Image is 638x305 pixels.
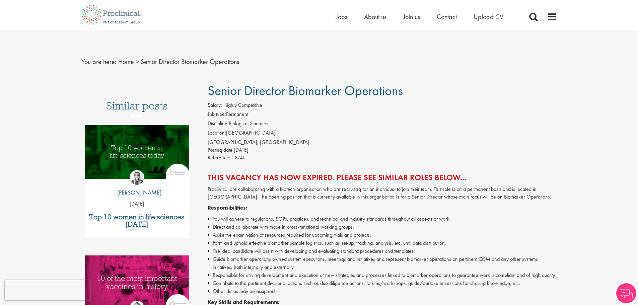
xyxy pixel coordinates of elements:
[208,139,557,146] div: [GEOGRAPHIC_DATA], [GEOGRAPHIC_DATA]
[208,146,557,154] div: [DATE]
[208,82,403,99] span: Senior Director Biomarker Operations
[208,215,557,223] li: You will adhere to regulations, SOPs, practices, and technical and industry standards throughout ...
[208,204,247,211] strong: Responsibilities:
[112,188,161,197] p: [PERSON_NAME]
[208,185,557,201] p: Proclinical are collaborating with a biotech organisation who are recruiting for an individual to...
[106,100,168,116] h3: Similar posts
[208,231,557,239] li: Assist the examination of resources required for upcoming trials and projects.
[208,287,557,295] li: Other duties may be assigned.
[136,57,139,66] span: >
[208,120,229,128] label: Discipline:
[208,154,230,162] label: Reference:
[208,239,557,247] li: Form and uphold effective biomarker sample logistics, such as set-up, tracking, analysis, etc, un...
[208,146,234,153] span: Posting date:
[5,280,90,300] iframe: reCAPTCHA
[88,213,186,228] a: Top 10 women in life sciences [DATE]
[208,129,226,137] label: Location:
[85,200,189,208] p: [DATE]
[223,101,262,108] span: Highly Competitive
[208,247,557,255] li: The ideal candidate will assist with developing and evaluating standard procedures and templates.
[130,170,144,185] img: Hannah Burke
[208,110,557,120] li: Permanent
[208,129,557,139] li: [GEOGRAPHIC_DATA]
[403,12,420,21] a: Join us
[208,110,226,118] label: Job type:
[208,120,557,129] li: Biological Sciences
[364,12,386,21] a: About us
[141,57,239,66] span: Senior Director Biomarker Operations
[208,223,557,231] li: Direct and collaborate with those in cross-functional working groups.
[208,279,557,287] li: Contribute to the pertinent divisional actions such as due diligence actions, forums/workshops, g...
[85,125,189,179] img: Top 10 women in life sciences today
[336,12,347,21] a: Jobs
[112,170,161,200] a: Hannah Burke [PERSON_NAME]
[474,12,503,21] a: Upload CV
[437,12,457,21] a: Contact
[208,255,557,271] li: Guide biomarker operations owned system executions, meetings and initiatives and represent biomar...
[118,57,134,66] a: breadcrumb link
[208,101,222,109] label: Salary:
[81,57,117,66] span: You are here:
[85,125,189,184] a: Link to a post
[616,283,636,303] img: Chatbot
[208,271,557,279] li: Responsible for driving development and execution of new strategies and processes linked to bioma...
[208,173,557,182] h2: This vacancy has now expired. Please see similar roles below...
[232,154,245,161] span: 58741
